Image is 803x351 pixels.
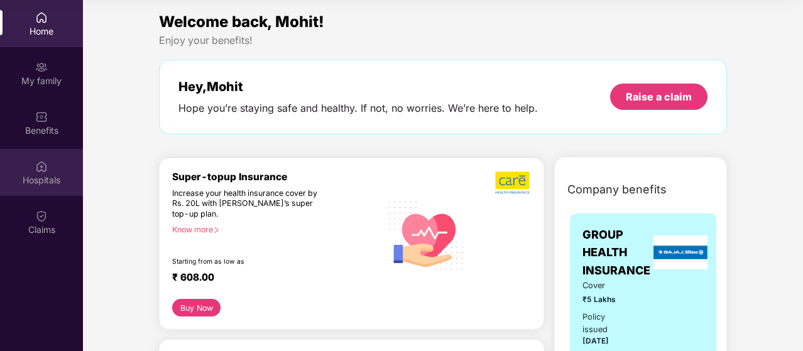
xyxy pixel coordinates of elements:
div: Know more [172,225,374,234]
div: Starting from as low as [172,257,328,266]
div: Raise a claim [626,90,692,104]
img: svg+xml;base64,PHN2ZyBpZD0iQmVuZWZpdHMiIHhtbG5zPSJodHRwOi8vd3d3LnczLm9yZy8yMDAwL3N2ZyIgd2lkdGg9Ij... [35,111,48,123]
img: svg+xml;base64,PHN2ZyBpZD0iSG9tZSIgeG1sbnM9Imh0dHA6Ly93d3cudzMub3JnLzIwMDAvc3ZnIiB3aWR0aD0iMjAiIG... [35,11,48,24]
span: right [213,227,220,234]
div: Increase your health insurance cover by Rs. 20L with [PERSON_NAME]’s super top-up plan. [172,188,327,220]
img: svg+xml;base64,PHN2ZyBpZD0iSG9zcGl0YWxzIiB4bWxucz0iaHR0cDovL3d3dy53My5vcmcvMjAwMC9zdmciIHdpZHRoPS... [35,160,48,173]
img: svg+xml;base64,PHN2ZyB4bWxucz0iaHR0cDovL3d3dy53My5vcmcvMjAwMC9zdmciIHhtbG5zOnhsaW5rPSJodHRwOi8vd3... [381,189,471,280]
div: Hope you’re staying safe and healthy. If not, no worries. We’re here to help. [178,102,538,115]
span: ₹5 Lakhs [582,294,628,306]
span: Welcome back, Mohit! [159,13,324,31]
div: Super-topup Insurance [172,171,381,183]
img: insurerLogo [653,235,707,269]
span: GROUP HEALTH INSURANCE [582,226,650,279]
div: ₹ 608.00 [172,271,369,286]
span: Company benefits [567,181,667,198]
div: Policy issued [582,311,628,336]
img: svg+xml;base64,PHN2ZyB3aWR0aD0iMjAiIGhlaWdodD0iMjAiIHZpZXdCb3g9IjAgMCAyMCAyMCIgZmlsbD0ibm9uZSIgeG... [35,61,48,73]
div: Hey, Mohit [178,79,538,94]
img: b5dec4f62d2307b9de63beb79f102df3.png [495,171,531,195]
span: [DATE] [582,337,609,345]
span: Cover [582,279,628,292]
img: svg+xml;base64,PHN2ZyBpZD0iQ2xhaW0iIHhtbG5zPSJodHRwOi8vd3d3LnczLm9yZy8yMDAwL3N2ZyIgd2lkdGg9IjIwIi... [35,210,48,222]
div: Enjoy your benefits! [159,34,727,47]
button: Buy Now [172,299,221,316]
